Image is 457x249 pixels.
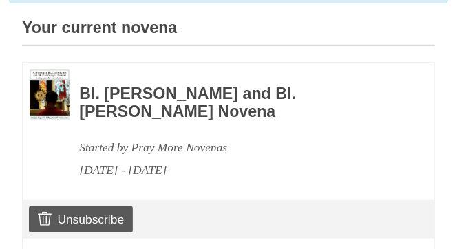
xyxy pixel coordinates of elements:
a: Unsubscribe [29,206,133,232]
div: Started by Pray More Novenas [79,136,397,159]
img: Novena image [30,69,70,120]
h3: Bl. [PERSON_NAME] and Bl. [PERSON_NAME] Novena [79,85,397,120]
div: [DATE] - [DATE] [79,159,397,182]
h3: Your current novena [22,19,435,46]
